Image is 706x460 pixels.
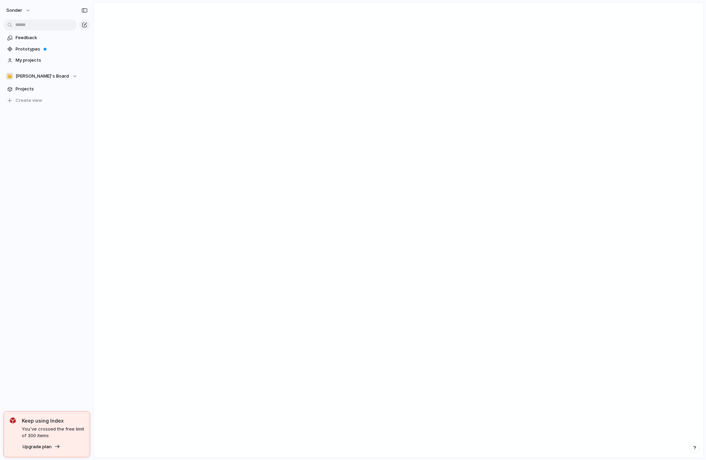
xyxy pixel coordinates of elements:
span: Feedback [16,34,88,41]
a: Projects [3,84,90,94]
a: Feedback [3,33,90,43]
span: Create view [16,97,42,104]
span: Keep using Index [22,417,84,424]
a: Prototypes [3,44,90,54]
button: sonder [3,5,34,16]
span: Prototypes [16,46,88,53]
button: Upgrade plan [20,442,62,452]
span: My projects [16,57,88,64]
button: Create view [3,95,90,106]
span: [PERSON_NAME]'s Board [16,73,69,80]
span: Projects [16,86,88,92]
span: You've crossed the free limit of 300 items [22,426,84,439]
a: My projects [3,55,90,65]
div: 👑 [6,73,13,80]
button: 👑[PERSON_NAME]'s Board [3,71,90,81]
span: sonder [6,7,22,14]
span: Upgrade plan [23,443,52,450]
